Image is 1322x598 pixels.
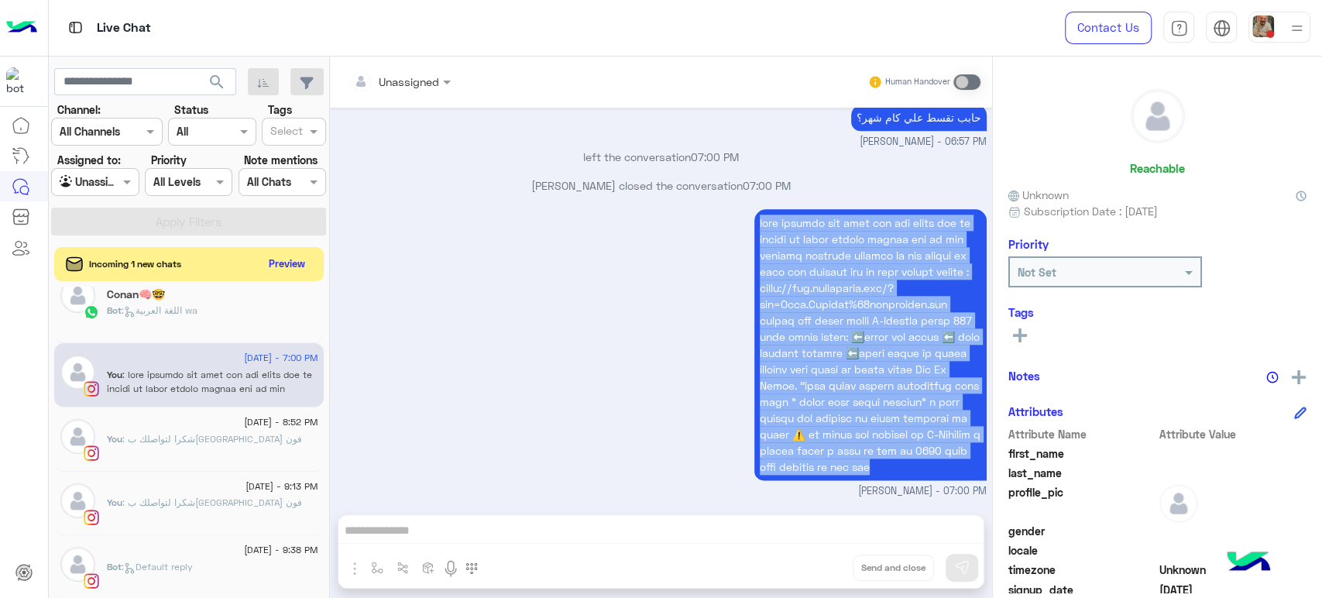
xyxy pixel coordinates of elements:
[51,208,326,235] button: Apply Filters
[885,76,950,88] small: Human Handover
[743,179,791,192] span: 07:00 PM
[1159,542,1307,558] span: null
[107,288,165,301] h5: Conan🧠🤓
[1008,369,1040,383] h6: Notes
[244,152,318,168] label: Note mentions
[107,369,122,380] span: You
[244,351,318,365] span: [DATE] - 7:00 PM
[122,304,197,316] span: : اللغة العربية wa
[84,445,99,461] img: Instagram
[89,257,181,271] span: Incoming 1 new chats
[263,253,312,275] button: Preview
[1008,445,1156,462] span: first_name
[1008,426,1156,442] span: Attribute Name
[60,419,95,454] img: defaultAdmin.png
[107,304,122,316] span: Bot
[1008,582,1156,598] span: signup_date
[60,278,95,313] img: defaultAdmin.png
[268,101,292,118] label: Tags
[57,101,101,118] label: Channel:
[1008,305,1307,319] h6: Tags
[107,497,122,508] span: You
[858,484,987,499] span: [PERSON_NAME] - 07:00 PM
[66,18,85,37] img: tab
[107,561,122,572] span: Bot
[1163,12,1194,44] a: tab
[1008,542,1156,558] span: locale
[1170,19,1188,37] img: tab
[1159,523,1307,539] span: null
[84,304,99,320] img: WhatsApp
[1008,187,1069,203] span: Unknown
[208,73,226,91] span: search
[84,381,99,397] img: Instagram
[97,18,151,39] p: Live Chat
[1221,536,1276,590] img: hulul-logo.png
[1065,12,1152,44] a: Contact Us
[1008,465,1156,481] span: last_name
[336,177,987,194] p: [PERSON_NAME] closed the conversation
[6,12,37,44] img: Logo
[60,547,95,582] img: defaultAdmin.png
[1159,426,1307,442] span: Attribute Value
[1008,562,1156,578] span: timezone
[122,433,302,445] span: شكرا لتواصلك بدبي فون
[760,216,980,473] span: lore ipsumdo sit amet con adi elits doe te incidi ut labor etdolo magnaa eni ad min veniamq nostr...
[1266,371,1279,383] img: notes
[60,483,95,518] img: defaultAdmin.png
[1008,404,1063,418] h6: Attributes
[1130,161,1185,175] h6: Reachable
[151,152,187,168] label: Priority
[1292,370,1306,384] img: add
[57,152,121,168] label: Assigned to:
[107,433,122,445] span: You
[122,497,302,508] span: شكرا لتواصلك بدبي فون
[1252,15,1274,37] img: userImage
[1159,582,1307,598] span: 2024-05-28T15:46:10.231Z
[1008,237,1049,251] h6: Priority
[60,355,95,390] img: defaultAdmin.png
[336,149,987,165] p: left the conversation
[1213,19,1231,37] img: tab
[853,555,934,581] button: Send and close
[754,209,987,480] p: 28/5/2024, 7:00 PM
[1008,523,1156,539] span: gender
[84,510,99,525] img: Instagram
[84,573,99,589] img: Instagram
[1287,19,1307,38] img: profile
[1131,90,1184,143] img: defaultAdmin.png
[851,104,987,131] p: 28/5/2024, 6:57 PM
[122,561,193,572] span: : Default reply
[244,543,318,557] span: [DATE] - 9:38 PM
[174,101,208,118] label: Status
[6,67,34,95] img: 1403182699927242
[198,68,236,101] button: search
[1024,203,1158,219] span: Subscription Date : [DATE]
[691,150,739,163] span: 07:00 PM
[860,135,987,149] span: [PERSON_NAME] - 06:57 PM
[1159,484,1198,523] img: defaultAdmin.png
[1159,562,1307,578] span: Unknown
[244,415,318,429] span: [DATE] - 8:52 PM
[1008,484,1156,520] span: profile_pic
[107,369,317,576] span: يرجى التواصل مرة أخرى إذا كنت بحاجة إلى أي مساعدة او زيارة موقعنا للتعرف علي كل خطط التقسيط والاق...
[246,479,318,493] span: [DATE] - 9:13 PM
[268,122,303,143] div: Select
